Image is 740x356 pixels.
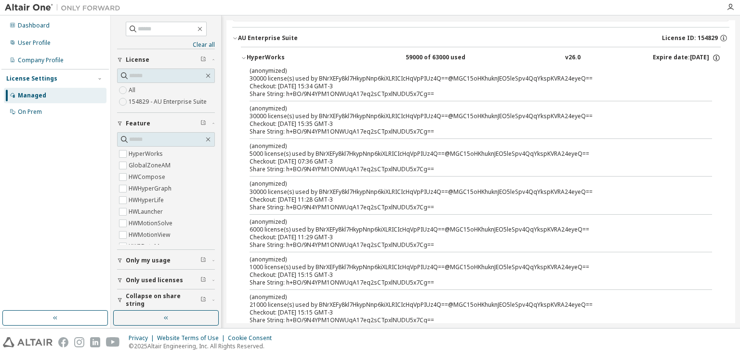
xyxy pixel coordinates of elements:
[129,183,173,194] label: HWHyperGraph
[250,271,689,279] div: Checkout: [DATE] 15:15 GMT-3
[117,250,215,271] button: Only my usage
[238,34,298,42] div: AU Enterprise Suite
[250,158,689,165] div: Checkout: [DATE] 07:36 GMT-3
[250,316,689,324] div: Share String: h+BO/9N4YPM1ONWUqA17eq2sCTpxlNUDU5x7Cg==
[129,241,181,252] label: HWPDataManager
[129,229,172,241] label: HWMotionView
[250,104,689,112] p: (anonymized)
[662,34,718,42] span: License ID: 154829
[250,218,689,233] div: 6000 license(s) used by BNrXEFy8kl7HkypNnp6kiXLRICIcHqVpPIUz4Q==@MGC15oHKhuknJEO5leSpv4QqYkspKVRA...
[18,39,51,47] div: User Profile
[106,337,120,347] img: youtube.svg
[200,276,206,284] span: Clear filter
[250,179,689,195] div: 30000 license(s) used by BNrXEFy8kl7HkypNnp6kiXLRICIcHqVpPIUz4Q==@MGC15oHKhuknJEO5leSpv4QqYkspKVR...
[241,47,721,68] button: HyperWorks59000 of 63000 usedv26.0Expire date:[DATE]
[250,120,689,128] div: Checkout: [DATE] 15:35 GMT-3
[250,179,689,188] p: (anonymized)
[250,128,689,136] div: Share String: h+BO/9N4YPM1ONWUqA17eq2sCTpxlNUDU5x7Cg==
[250,255,689,263] p: (anonymized)
[129,84,137,96] label: All
[250,165,689,173] div: Share String: h+BO/9N4YPM1ONWUqA17eq2sCTpxlNUDU5x7Cg==
[18,108,42,116] div: On Prem
[200,257,206,264] span: Clear filter
[126,276,183,284] span: Only used licenses
[117,49,215,70] button: License
[129,194,166,206] label: HWHyperLife
[18,92,46,99] div: Managed
[406,54,492,62] div: 59000 of 63000 used
[117,289,215,311] button: Collapse on share string
[129,160,172,171] label: GlobalZoneAM
[129,342,277,350] p: © 2025 Altair Engineering, Inc. All Rights Reserved.
[6,75,57,82] div: License Settings
[74,337,84,347] img: instagram.svg
[200,120,206,127] span: Clear filter
[18,56,64,64] div: Company Profile
[129,148,165,160] label: HyperWorks
[250,293,689,309] div: 21000 license(s) used by BNrXEFy8kl7HkypNnp6kiXLRICIcHqVpPIUz4Q==@MGC15oHKhuknJEO5leSpv4QqYkspKVR...
[157,334,228,342] div: Website Terms of Use
[129,206,165,218] label: HWLauncher
[126,292,200,308] span: Collapse on share string
[126,120,150,127] span: Feature
[250,204,689,211] div: Share String: h+BO/9N4YPM1ONWUqA17eq2sCTpxlNUDU5x7Cg==
[250,233,689,241] div: Checkout: [DATE] 11:29 GMT-3
[117,270,215,291] button: Only used licenses
[129,96,209,108] label: 154829 - AU Enterprise Suite
[129,334,157,342] div: Privacy
[200,296,206,304] span: Clear filter
[3,337,53,347] img: altair_logo.svg
[653,54,721,62] div: Expire date: [DATE]
[126,257,171,264] span: Only my usage
[250,309,689,316] div: Checkout: [DATE] 15:15 GMT-3
[250,142,689,150] p: (anonymized)
[228,334,277,342] div: Cookie Consent
[129,218,174,229] label: HWMotionSolve
[250,255,689,271] div: 1000 license(s) used by BNrXEFy8kl7HkypNnp6kiXLRICIcHqVpPIUz4Q==@MGC15oHKhuknJEO5leSpv4QqYkspKVRA...
[117,113,215,134] button: Feature
[232,27,729,49] button: AU Enterprise SuiteLicense ID: 154829
[247,54,333,62] div: HyperWorks
[90,337,100,347] img: linkedin.svg
[250,279,689,287] div: Share String: h+BO/9N4YPM1ONWUqA17eq2sCTpxlNUDU5x7Cg==
[200,56,206,64] span: Clear filter
[250,218,689,226] p: (anonymized)
[250,67,689,75] p: (anonymized)
[250,196,689,204] div: Checkout: [DATE] 11:28 GMT-3
[250,90,689,98] div: Share String: h+BO/9N4YPM1ONWUqA17eq2sCTpxlNUDU5x7Cg==
[58,337,68,347] img: facebook.svg
[117,41,215,49] a: Clear all
[250,293,689,301] p: (anonymized)
[18,22,50,29] div: Dashboard
[565,54,581,62] div: v26.0
[250,142,689,158] div: 5000 license(s) used by BNrXEFy8kl7HkypNnp6kiXLRICIcHqVpPIUz4Q==@MGC15oHKhuknJEO5leSpv4QqYkspKVRA...
[250,241,689,249] div: Share String: h+BO/9N4YPM1ONWUqA17eq2sCTpxlNUDU5x7Cg==
[250,104,689,120] div: 30000 license(s) used by BNrXEFy8kl7HkypNnp6kiXLRICIcHqVpPIUz4Q==@MGC15oHKhuknJEO5leSpv4QqYkspKVR...
[5,3,125,13] img: Altair One
[126,56,149,64] span: License
[129,171,167,183] label: HWCompose
[250,82,689,90] div: Checkout: [DATE] 15:34 GMT-3
[250,67,689,82] div: 30000 license(s) used by BNrXEFy8kl7HkypNnp6kiXLRICIcHqVpPIUz4Q==@MGC15oHKhuknJEO5leSpv4QqYkspKVR...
